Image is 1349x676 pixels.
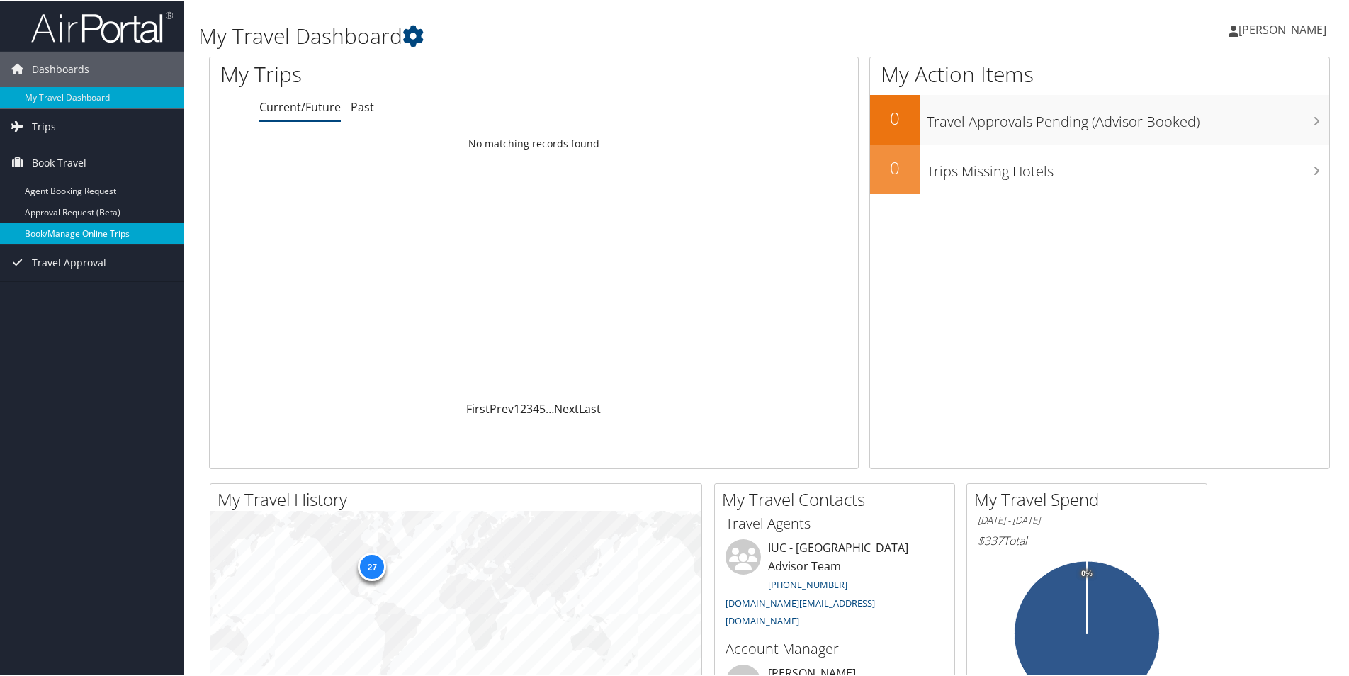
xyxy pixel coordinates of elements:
[870,143,1329,193] a: 0Trips Missing Hotels
[927,103,1329,130] h3: Travel Approvals Pending (Advisor Booked)
[490,400,514,415] a: Prev
[31,9,173,43] img: airportal-logo.png
[768,577,847,590] a: [PHONE_NUMBER]
[198,20,960,50] h1: My Travel Dashboard
[32,244,106,279] span: Travel Approval
[358,551,386,579] div: 27
[870,105,920,129] h2: 0
[259,98,341,113] a: Current/Future
[726,638,944,658] h3: Account Manager
[927,153,1329,180] h3: Trips Missing Hotels
[870,154,920,179] h2: 0
[978,531,1196,547] h6: Total
[546,400,554,415] span: …
[539,400,546,415] a: 5
[726,512,944,532] h3: Travel Agents
[974,486,1207,510] h2: My Travel Spend
[978,531,1003,547] span: $337
[526,400,533,415] a: 3
[32,108,56,143] span: Trips
[978,512,1196,526] h6: [DATE] - [DATE]
[579,400,601,415] a: Last
[1238,21,1326,36] span: [PERSON_NAME]
[870,58,1329,88] h1: My Action Items
[726,595,875,626] a: [DOMAIN_NAME][EMAIL_ADDRESS][DOMAIN_NAME]
[220,58,577,88] h1: My Trips
[1229,7,1340,50] a: [PERSON_NAME]
[514,400,520,415] a: 1
[351,98,374,113] a: Past
[32,50,89,86] span: Dashboards
[210,130,858,155] td: No matching records found
[722,486,954,510] h2: My Travel Contacts
[32,144,86,179] span: Book Travel
[533,400,539,415] a: 4
[520,400,526,415] a: 2
[466,400,490,415] a: First
[218,486,701,510] h2: My Travel History
[870,94,1329,143] a: 0Travel Approvals Pending (Advisor Booked)
[718,538,951,632] li: IUC - [GEOGRAPHIC_DATA] Advisor Team
[554,400,579,415] a: Next
[1081,568,1093,577] tspan: 0%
